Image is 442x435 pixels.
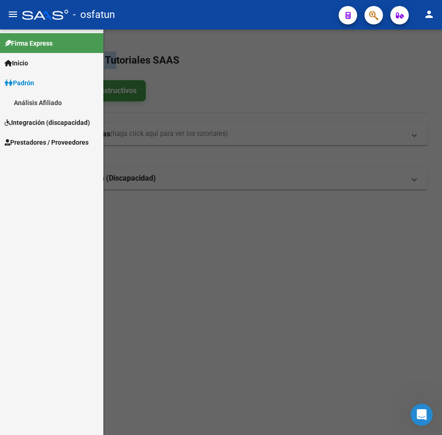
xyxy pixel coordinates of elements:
span: - osfatun [73,5,115,25]
mat-icon: menu [7,9,18,20]
span: Padrón [5,78,34,88]
span: Prestadores / Proveedores [5,137,89,147]
iframe: Intercom live chat [411,404,433,426]
span: Integración (discapacidad) [5,118,90,128]
span: Firma Express [5,38,53,48]
span: Inicio [5,58,28,68]
mat-icon: person [424,9,435,20]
